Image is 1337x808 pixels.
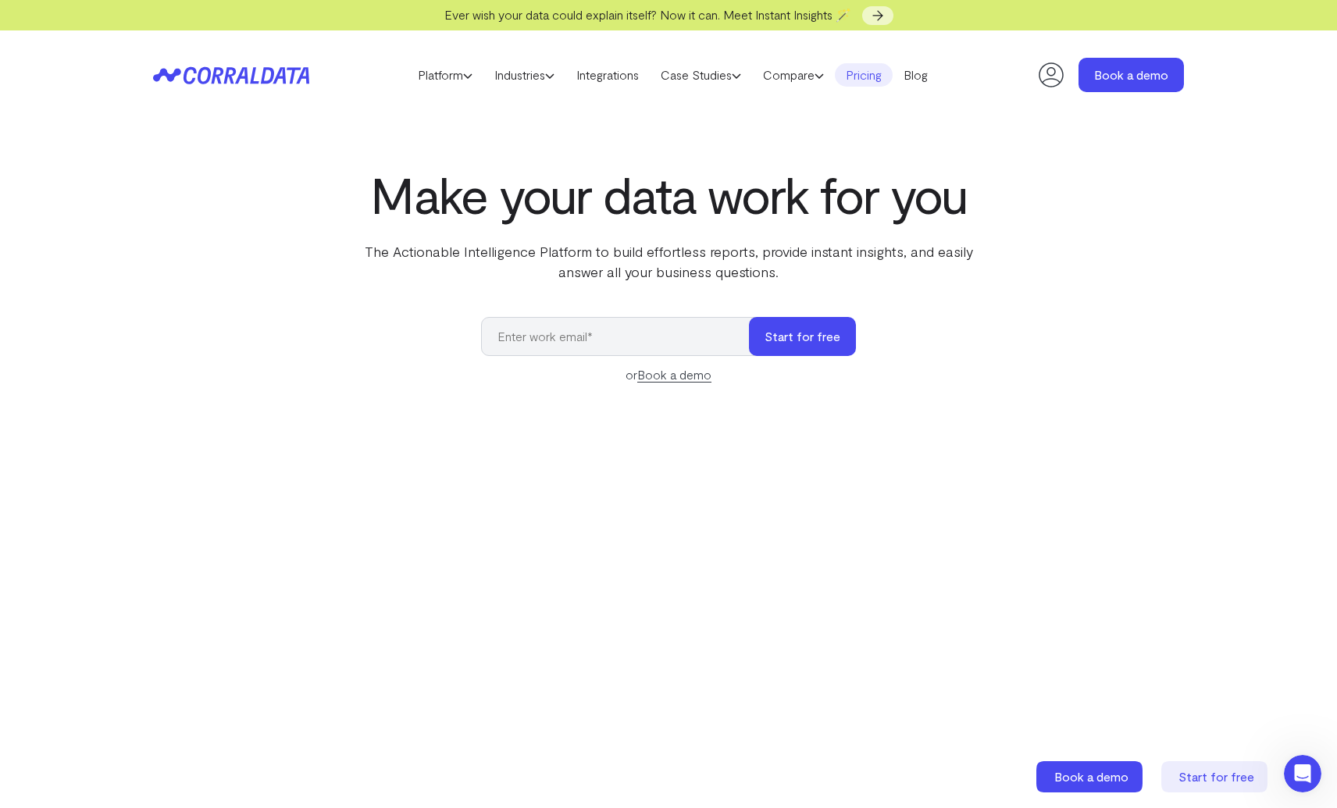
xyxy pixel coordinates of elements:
[444,7,851,22] span: Ever wish your data could explain itself? Now it can. Meet Instant Insights 🪄
[1161,761,1271,792] a: Start for free
[1178,769,1254,784] span: Start for free
[749,317,856,356] button: Start for free
[752,63,835,87] a: Compare
[481,365,856,384] div: or
[481,317,765,356] input: Enter work email*
[1036,761,1146,792] a: Book a demo
[350,241,987,282] p: The Actionable Intelligence Platform to build effortless reports, provide instant insights, and e...
[835,63,893,87] a: Pricing
[1054,769,1128,784] span: Book a demo
[893,63,939,87] a: Blog
[650,63,752,87] a: Case Studies
[350,166,987,222] h1: Make your data work for you
[407,63,483,87] a: Platform
[637,367,711,383] a: Book a demo
[565,63,650,87] a: Integrations
[483,63,565,87] a: Industries
[1079,58,1184,92] a: Book a demo
[1284,755,1321,792] iframe: Intercom live chat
